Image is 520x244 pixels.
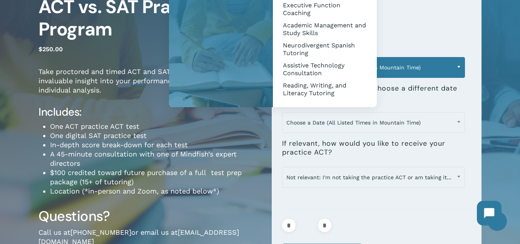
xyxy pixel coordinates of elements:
li: $100 credited toward future purchase of a full test prep package (15+ of tutoring) [50,168,260,187]
li: One ACT practice ACT test [50,122,260,131]
bdi: 250.00 [38,45,63,53]
h4: Includes: [38,105,260,119]
li: In-depth score break-down for each test [50,140,260,150]
label: If relevant, how would you like to receive your practice ACT? [282,139,465,157]
p: Take proctored and timed ACT and SAT practice tests and gain invaluable insight into your perform... [38,67,260,105]
span: $ [38,45,42,53]
iframe: Chatbot [469,193,509,233]
span: Choose a Date (All Listed Times in Mountain Time) [282,112,465,133]
li: A 45-minute consultation with one of Mindfish’s expert directors [50,150,260,168]
h3: Questions? [38,207,260,225]
li: Location (*in-person and Zoom, as noted below*) [50,187,260,196]
a: [PHONE_NUMBER] [70,228,131,236]
span: Choose a Date (All Listed Times in Mountain Time) [283,114,465,131]
span: Not relevant: I'm not taking the practice ACT or am taking it in-person [282,167,465,188]
li: One digital SAT practice test [50,131,260,140]
input: Product quantity [298,219,316,232]
span: Not relevant: I'm not taking the practice ACT or am taking it in-person [283,169,465,185]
